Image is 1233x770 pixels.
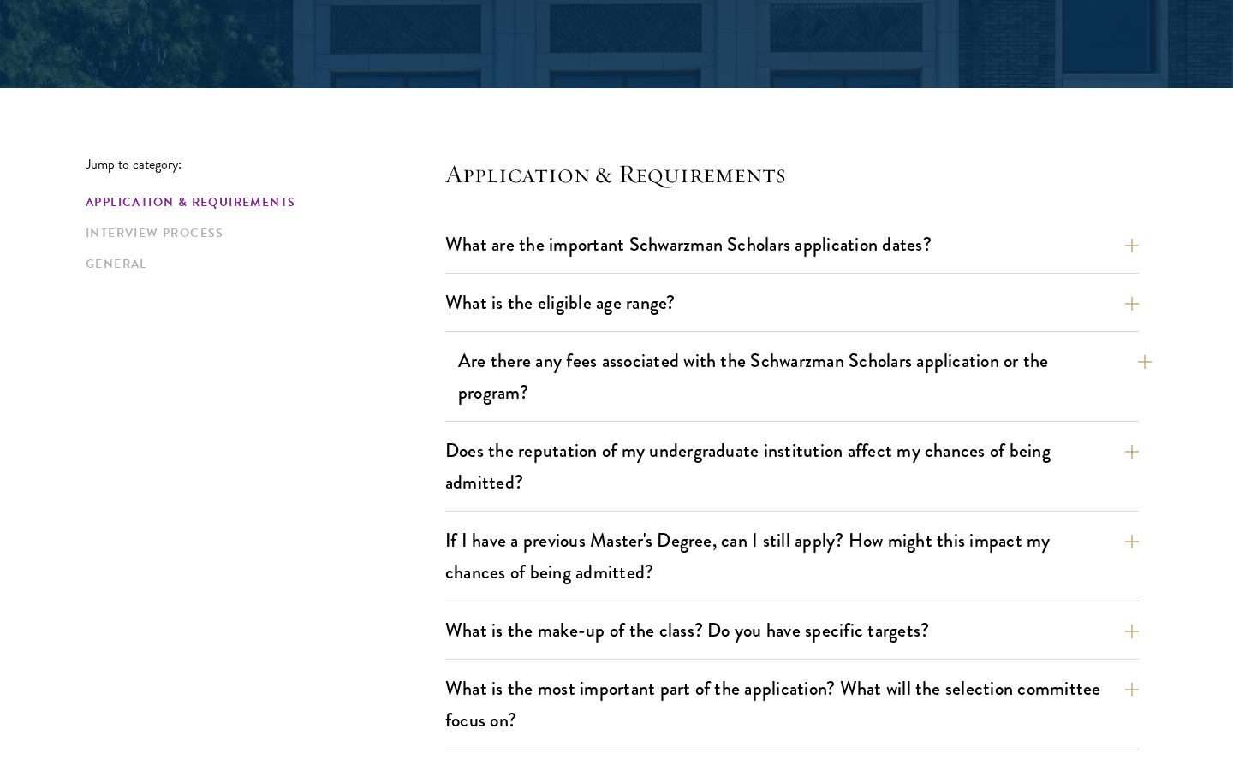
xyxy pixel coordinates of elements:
[445,669,1139,739] button: What is the most important part of the application? What will the selection committee focus on?
[445,611,1139,649] button: What is the make-up of the class? Do you have specific targets?
[458,341,1152,412] button: Are there any fees associated with the Schwarzman Scholars application or the program?
[86,193,435,211] a: Application & Requirements
[445,521,1139,591] button: If I have a previous Master's Degree, can I still apply? How might this impact my chances of bein...
[86,157,445,172] p: Jump to category:
[445,283,1139,322] button: What is the eligible age range?
[445,225,1139,264] button: What are the important Schwarzman Scholars application dates?
[445,431,1139,501] button: Does the reputation of my undergraduate institution affect my chances of being admitted?
[445,157,1139,191] h4: Application & Requirements
[86,255,435,273] a: General
[86,224,435,242] a: Interview Process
